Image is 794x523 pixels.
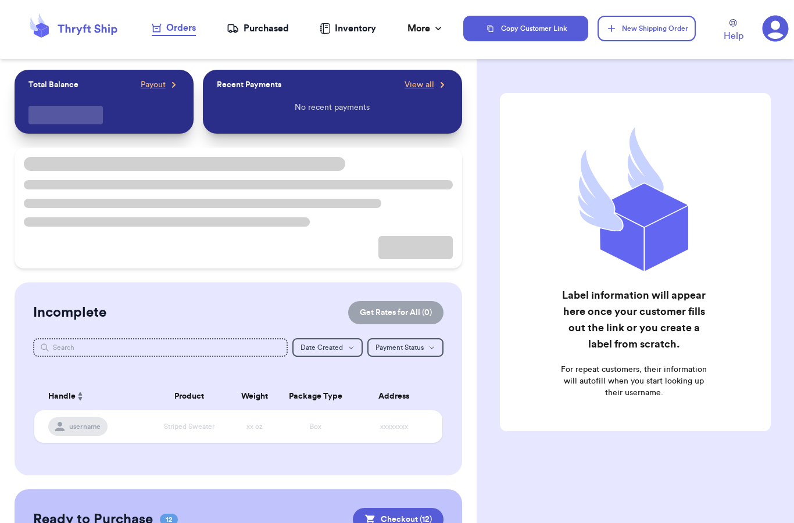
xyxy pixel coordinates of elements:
[33,338,288,357] input: Search
[598,16,695,41] button: New Shipping Order
[405,79,448,91] a: View all
[352,382,442,410] th: Address
[33,303,106,322] h2: Incomplete
[148,382,230,410] th: Product
[152,21,196,35] div: Orders
[141,79,180,91] a: Payout
[76,389,85,403] button: Sort ascending
[152,21,196,36] a: Orders
[724,19,743,43] a: Help
[230,382,279,410] th: Weight
[301,344,343,351] span: Date Created
[246,423,263,430] span: xx oz
[164,423,214,430] span: Striped Sweater
[405,79,434,91] span: View all
[310,423,321,430] span: Box
[375,344,424,351] span: Payment Status
[367,338,444,357] button: Payment Status
[227,22,289,35] a: Purchased
[380,423,408,430] span: xxxxxxxx
[69,422,101,431] span: username
[724,29,743,43] span: Help
[463,16,589,41] button: Copy Customer Link
[348,301,444,324] button: Get Rates for All (0)
[559,364,709,399] p: For repeat customers, their information will autofill when you start looking up their username.
[48,391,76,403] span: Handle
[28,79,78,91] p: Total Balance
[559,287,709,352] h2: Label information will appear here once your customer fills out the link or you create a label fr...
[295,102,370,113] p: No recent payments
[217,79,281,91] p: Recent Payments
[407,22,444,35] div: More
[320,22,376,35] a: Inventory
[279,382,352,410] th: Package Type
[292,338,363,357] button: Date Created
[141,79,166,91] span: Payout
